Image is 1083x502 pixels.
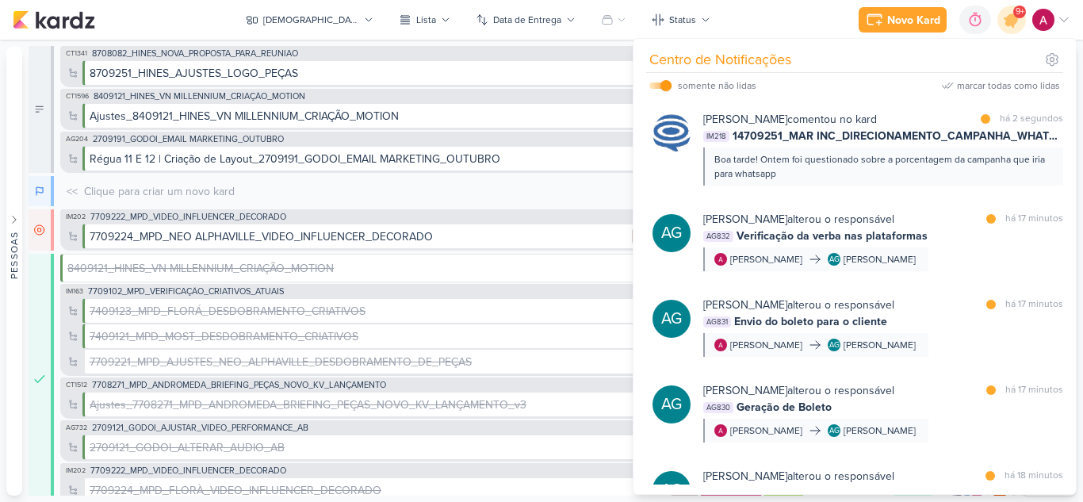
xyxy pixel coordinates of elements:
[64,92,90,101] span: CT1596
[652,214,691,252] div: Aline Gimenez Graciano
[90,466,286,475] span: 7709222_MPD_VIDEO_INFLUENCER_DECORADO
[703,316,731,328] span: AG831
[828,253,840,266] div: Aline Gimenez Graciano
[90,65,298,82] div: 8709251_HINES_AJUSTES_LOGO_PEÇAS
[678,79,756,93] div: somente não lidas
[844,423,916,438] div: [PERSON_NAME]
[90,482,381,499] div: 7709224_MPD_FLORÀ_VIDEO_INFLUENCER_DECORADO
[737,228,928,244] span: Verificação da verba nas plataformas
[661,308,682,330] p: AG
[90,439,684,456] div: 2709121_GODOI_ALTERAR_AUDIO_AB
[90,397,526,413] div: Ajustes_7708271_MPD_ANDROMEDA_BRIEFING_PEÇAS_NOVO_KV_LANÇAMENTO_v3
[1005,297,1063,313] div: há 17 minutos
[64,423,89,432] span: AG732
[703,469,787,483] b: [PERSON_NAME]
[703,297,894,313] div: alterou o responsável
[703,113,787,126] b: [PERSON_NAME]
[92,49,298,58] span: 8708082_HINES_NOVA_PROPOSTA_PARA_REUNIAO
[90,303,690,320] div: 7409123_MPD_FLORÁ_DESDOBRAMENTO_CRIATIVOS
[90,354,660,370] div: 7709221_MPD_AJUSTES_NEO_ALPHAVILLE_DESDOBRAMENTO_DE_PEÇAS
[90,482,668,499] div: 7709224_MPD_FLORÀ_VIDEO_INFLUENCER_DECORADO
[737,399,832,416] span: Geração de Boleto
[90,354,472,370] div: 7709221_MPD_AJUSTES_NEO_ALPHAVILLE_DESDOBRAMENTO_DE_PEÇAS
[13,10,95,29] img: kardz.app
[88,287,284,296] span: 7709102_MPD_VERIFICAÇÃO_CRIATIVOS_ATUAIS
[90,108,399,125] div: Ajustes_8409121_HINES_VN MILLENNIUM_CRIAÇÃO_MOTION
[7,231,21,278] div: Pessoas
[733,128,1063,144] span: 14709251_MAR INC_DIRECIONAMENTO_CAMPANHA_WHATSAPP
[90,228,433,245] div: 7709224_MPD_NEO ALPHAVILLE_VIDEO_INFLUENCER_DECORADO
[703,131,729,142] span: IM218
[90,439,285,456] div: 2709121_GODOI_ALTERAR_AUDIO_AB
[703,402,733,413] span: AG830
[703,384,787,397] b: [PERSON_NAME]
[703,298,787,312] b: [PERSON_NAME]
[67,260,638,277] div: 8409121_HINES_VN MILLENNIUM_CRIAÇÃO_MOTION
[64,287,85,296] span: IM163
[90,228,629,245] div: 7709224_MPD_NEO ALPHAVILLE_VIDEO_INFLUENCER_DECORADO
[829,427,840,435] p: AG
[730,423,802,438] div: [PERSON_NAME]
[703,213,787,226] b: [PERSON_NAME]
[90,108,645,125] div: Ajustes_8409121_HINES_VN MILLENNIUM_CRIAÇÃO_MOTION
[90,151,500,167] div: Régua 11 E 12 | Criação de Layout_2709191_GODOI_EMAIL MARKETING_OUTUBRO
[64,466,87,475] span: IM202
[93,135,284,144] span: 2709191_GODOI_EMAIL MARKETING_OUTUBRO
[67,260,334,277] div: 8409121_HINES_VN MILLENNIUM_CRIAÇÃO_MOTION
[90,151,684,167] div: Régua 11 E 12 | Criação de Layout_2709191_GODOI_EMAIL MARKETING_OUTUBRO
[829,342,840,350] p: AG
[1032,9,1054,31] img: Alessandra Gomes
[92,423,308,432] span: 2709121_GODOI_AJUSTAR_VIDEO_PERFORMANCE_AB
[714,424,727,437] img: Alessandra Gomes
[90,303,365,320] div: 7409123_MPD_FLORÁ_DESDOBRAMENTO_CRIATIVOS
[64,49,89,58] span: CT1341
[730,252,802,266] div: [PERSON_NAME]
[661,479,682,501] p: AG
[632,229,658,243] div: MPD
[652,300,691,338] div: Aline Gimenez Graciano
[6,46,22,496] button: Pessoas
[957,79,1060,93] div: marcar todas como lidas
[94,92,305,101] span: 8409121_HINES_VN MILLENNIUM_CRIAÇÃO_MOTION
[29,176,54,206] div: Em Andamento
[64,213,87,221] span: IM202
[828,424,840,437] div: Aline Gimenez Graciano
[64,381,89,389] span: CT1512
[703,111,877,128] div: comentou no kard
[703,211,894,228] div: alterou o responsável
[844,338,916,352] div: [PERSON_NAME]
[1005,211,1063,228] div: há 17 minutos
[714,152,1050,181] div: Boa tarde! Ontem foi questionado sobre a porcentagem da campanha que iria para whatsapp
[90,328,691,345] div: 7409121_MPD_MOST_DESDOBRAMENTO_CRIATIVOS
[64,135,90,144] span: AG204
[887,12,940,29] div: Novo Kard
[661,222,682,244] p: AG
[652,385,691,423] div: Aline Gimenez Graciano
[90,65,645,82] div: 8709251_HINES_AJUSTES_LOGO_PEÇAS
[703,382,894,399] div: alterou o responsável
[703,468,894,485] div: alterou o responsável
[828,339,840,351] div: Aline Gimenez Graciano
[92,381,386,389] span: 7708271_MPD_ANDROMEDA_BRIEFING_PEÇAS_NOVO_KV_LANÇAMENTO
[734,313,887,330] span: Envio do boleto para o cliente
[649,49,791,71] div: Centro de Notificações
[859,7,947,33] button: Novo Kard
[29,209,54,251] div: Em Espera
[844,252,916,266] div: [PERSON_NAME]
[90,328,358,345] div: 7409121_MPD_MOST_DESDOBRAMENTO_CRIATIVOS
[714,339,727,351] img: Alessandra Gomes
[29,46,54,173] div: A Fazer
[1005,468,1063,485] div: há 18 minutos
[90,397,668,413] div: Ajustes_7708271_MPD_ANDROMEDA_BRIEFING_PEÇAS_NOVO_KV_LANÇAMENTO_v3
[714,253,727,266] img: Alessandra Gomes
[661,393,682,416] p: AG
[1016,6,1024,18] span: 9+
[1005,382,1063,399] div: há 17 minutos
[1000,111,1063,128] div: há 2 segundos
[703,231,733,242] span: AG832
[652,114,691,152] img: Caroline Traven De Andrade
[730,338,802,352] div: [PERSON_NAME]
[90,213,286,221] span: 7709222_MPD_VIDEO_INFLUENCER_DECORADO
[829,256,840,264] p: AG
